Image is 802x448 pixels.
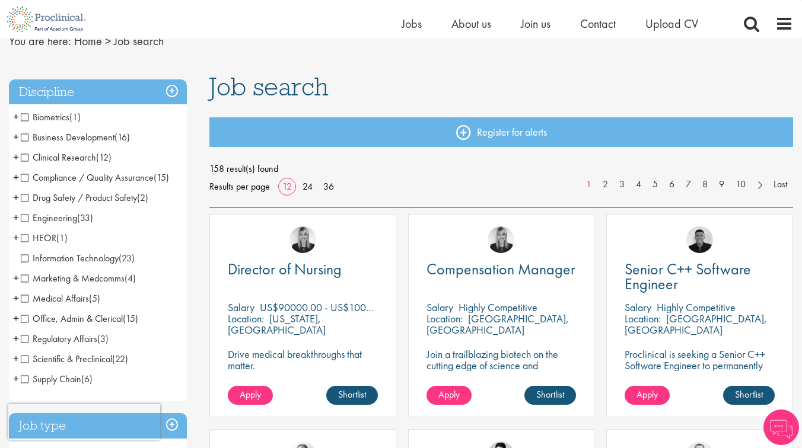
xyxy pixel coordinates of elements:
a: Shortlist [326,386,378,405]
a: 5 [647,178,664,191]
a: Shortlist [524,386,576,405]
p: Drive medical breakthroughs that matter. [228,348,378,371]
a: Jobs [402,16,422,31]
a: Register for alerts [209,117,793,147]
span: HEOR [21,232,56,244]
span: Engineering [21,212,77,224]
span: Compensation Manager [427,259,575,279]
span: + [13,269,19,287]
span: HEOR [21,232,68,244]
a: About us [451,16,491,31]
span: Drug Safety / Product Safety [21,191,137,204]
span: + [13,309,19,327]
a: Last [768,178,793,191]
img: Chatbot [763,409,799,445]
p: [GEOGRAPHIC_DATA], [GEOGRAPHIC_DATA] [625,312,767,337]
span: (23) [119,252,135,264]
img: Janelle Jones [289,226,316,253]
span: Contact [580,16,616,31]
span: Office, Admin & Clerical [21,312,123,325]
span: Medical Affairs [21,292,89,305]
span: + [13,289,19,307]
span: Clinical Research [21,151,96,164]
span: Compliance / Quality Assurance [21,171,169,184]
span: Location: [228,312,264,325]
span: + [13,108,19,126]
span: (15) [123,312,138,325]
span: Information Technology [21,252,135,264]
span: Compliance / Quality Assurance [21,171,154,184]
span: Scientific & Preclinical [21,353,128,365]
span: Senior C++ Software Engineer [625,259,751,294]
span: Salary [427,300,453,314]
a: 8 [696,178,714,191]
span: + [13,128,19,146]
span: Upload CV [645,16,698,31]
span: + [13,168,19,186]
span: Apply [636,388,658,401]
span: Location: [625,312,661,325]
span: + [13,350,19,367]
span: Marketing & Medcomms [21,272,125,284]
p: Join a trailblazing biotech on the cutting edge of science and technology. [427,348,577,382]
span: Marketing & Medcomms [21,272,136,284]
span: + [13,370,19,388]
span: Salary [625,300,651,314]
a: Senior C++ Software Engineer [625,262,775,292]
span: Business Development [21,131,130,143]
a: Director of Nursing [228,262,378,277]
a: 12 [278,180,296,193]
span: Biometrics [21,111,81,123]
span: Job search [209,71,329,103]
p: Proclinical is seeking a Senior C++ Software Engineer to permanently join their dynamic team in [... [625,348,775,393]
a: Apply [427,386,472,405]
p: Highly Competitive [657,300,736,314]
a: 2 [597,178,614,191]
span: Medical Affairs [21,292,100,305]
a: Join us [521,16,550,31]
img: Janelle Jones [488,226,514,253]
span: (6) [81,373,93,385]
span: + [13,188,19,206]
a: 1 [580,178,597,191]
span: Information Technology [21,252,119,264]
span: Location: [427,312,463,325]
span: Biometrics [21,111,69,123]
a: 10 [730,178,752,191]
a: Christian Andersen [686,226,713,253]
span: (1) [69,111,81,123]
span: 158 result(s) found [209,160,793,178]
span: Regulatory Affairs [21,332,97,345]
a: 3 [613,178,631,191]
span: + [13,209,19,226]
a: Apply [228,386,273,405]
a: 9 [713,178,730,191]
a: Compensation Manager [427,262,577,277]
span: (16) [114,131,130,143]
span: Supply Chain [21,373,81,385]
span: (33) [77,212,93,224]
a: Apply [625,386,670,405]
span: (1) [56,232,68,244]
span: + [13,229,19,247]
iframe: reCAPTCHA [8,404,160,440]
span: Drug Safety / Product Safety [21,191,148,204]
p: US$90000.00 - US$100000.00 per annum [260,300,443,314]
span: Supply Chain [21,373,93,385]
p: [GEOGRAPHIC_DATA], [GEOGRAPHIC_DATA] [427,312,569,337]
h3: Discipline [9,79,187,105]
span: You are here: [9,33,71,49]
span: (3) [97,332,109,345]
a: 7 [680,178,697,191]
a: breadcrumb link [74,33,102,49]
span: Job search [114,33,164,49]
span: Results per page [209,178,270,196]
span: Salary [228,300,254,314]
p: [US_STATE], [GEOGRAPHIC_DATA] [228,312,326,337]
a: 36 [319,180,338,193]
